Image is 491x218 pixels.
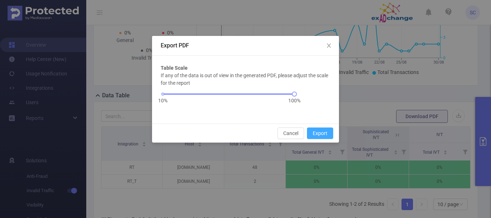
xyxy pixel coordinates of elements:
[158,97,168,105] span: 10%
[319,36,339,56] button: Close
[326,43,332,48] i: icon: close
[161,42,330,50] div: Export PDF
[277,127,304,139] button: Cancel
[161,64,188,72] b: Table Scale
[161,72,330,87] p: If any of the data is out of view in the generated PDF, please adjust the scale for the report
[307,127,333,139] button: Export
[288,97,300,105] span: 100%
